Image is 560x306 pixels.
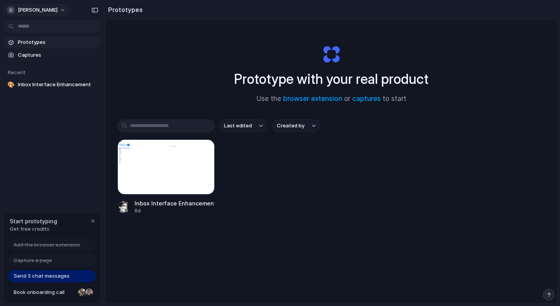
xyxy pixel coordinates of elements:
[277,122,304,130] span: Created by
[84,288,94,297] div: Christian Iacullo
[8,286,96,299] a: Book onboarding call
[10,217,57,225] span: Start prototyping
[219,119,268,132] button: Last edited
[14,257,52,264] span: Capture a page
[117,139,215,214] a: Inbox Interface EnhancementInbox Interface Enhancement6d
[18,81,98,89] span: Inbox Interface Enhancement
[77,288,87,297] div: Nicole Kubica
[18,51,98,59] span: Captures
[14,241,80,249] span: Add the browser extension
[234,69,429,89] h1: Prototype with your real product
[4,4,70,16] button: [PERSON_NAME]
[105,5,143,14] h2: Prototypes
[10,225,57,233] span: Get free credits
[8,69,26,75] span: Recent
[14,272,70,280] span: Send 3 chat messages
[224,122,252,130] span: Last edited
[14,289,75,296] span: Book onboarding call
[352,95,381,103] a: captures
[4,49,101,61] a: Captures
[7,81,15,89] div: 🎨
[4,37,101,48] a: Prototypes
[272,119,320,132] button: Created by
[18,6,58,14] span: [PERSON_NAME]
[4,79,101,90] a: 🎨Inbox Interface Enhancement
[135,199,215,207] div: Inbox Interface Enhancement
[283,95,342,103] a: browser extension
[135,207,215,214] div: 6d
[257,94,406,104] span: Use the or to start
[18,38,98,46] span: Prototypes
